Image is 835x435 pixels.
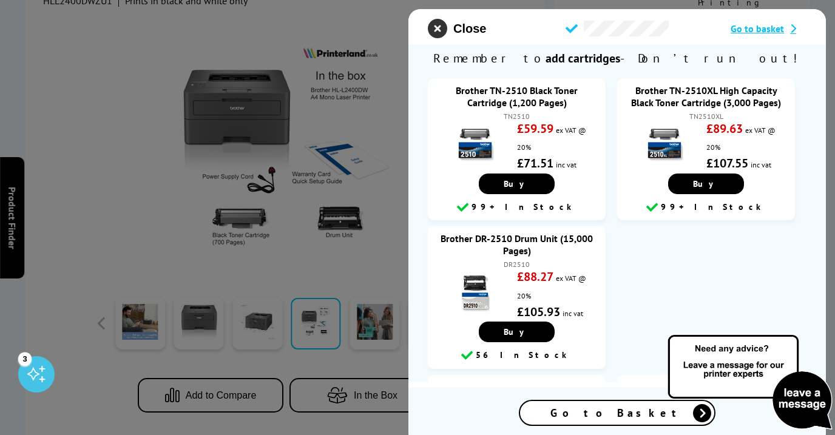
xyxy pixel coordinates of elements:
[731,22,784,35] span: Go to basket
[441,232,593,257] a: Brother DR-2510 Drum Unit (15,000 Pages)
[454,272,496,314] img: Brother DR-2510 Drum Unit (15,000 Pages)
[434,200,600,215] div: 99+ In Stock
[456,84,578,109] a: Brother TN-2510 Black Toner Cartridge (1,200 Pages)
[434,348,600,363] div: 56 In Stock
[706,121,743,137] strong: £89.63
[517,269,553,285] strong: £88.27
[693,178,719,189] span: Buy
[643,123,686,166] img: Brother TN-2510XL High Capacity Black Toner Cartridge (3,000 Pages)
[504,326,530,337] span: Buy
[546,50,620,66] b: add cartridges
[517,121,553,137] strong: £59.59
[706,155,748,171] strong: £107.55
[517,274,586,300] span: ex VAT @ 20%
[440,112,593,121] div: TN2510
[453,22,486,36] span: Close
[517,304,560,320] strong: £105.93
[665,333,835,433] img: Open Live Chat window
[517,155,553,171] strong: £71.51
[18,352,32,365] div: 3
[751,160,771,169] span: inc vat
[454,123,496,166] img: Brother TN-2510 Black Toner Cartridge (1,200 Pages)
[623,200,789,215] div: 99+ In Stock
[440,260,593,269] div: DR2510
[519,400,715,426] a: Go to Basket
[408,44,826,72] span: Remember to - Don’t run out!
[556,160,576,169] span: inc vat
[629,112,783,121] div: TN2510XL
[550,406,684,420] span: Go to Basket
[504,178,530,189] span: Buy
[631,84,781,109] a: Brother TN-2510XL High Capacity Black Toner Cartridge (3,000 Pages)
[731,22,806,35] a: Go to basket
[428,19,486,38] button: close modal
[563,309,583,318] span: inc vat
